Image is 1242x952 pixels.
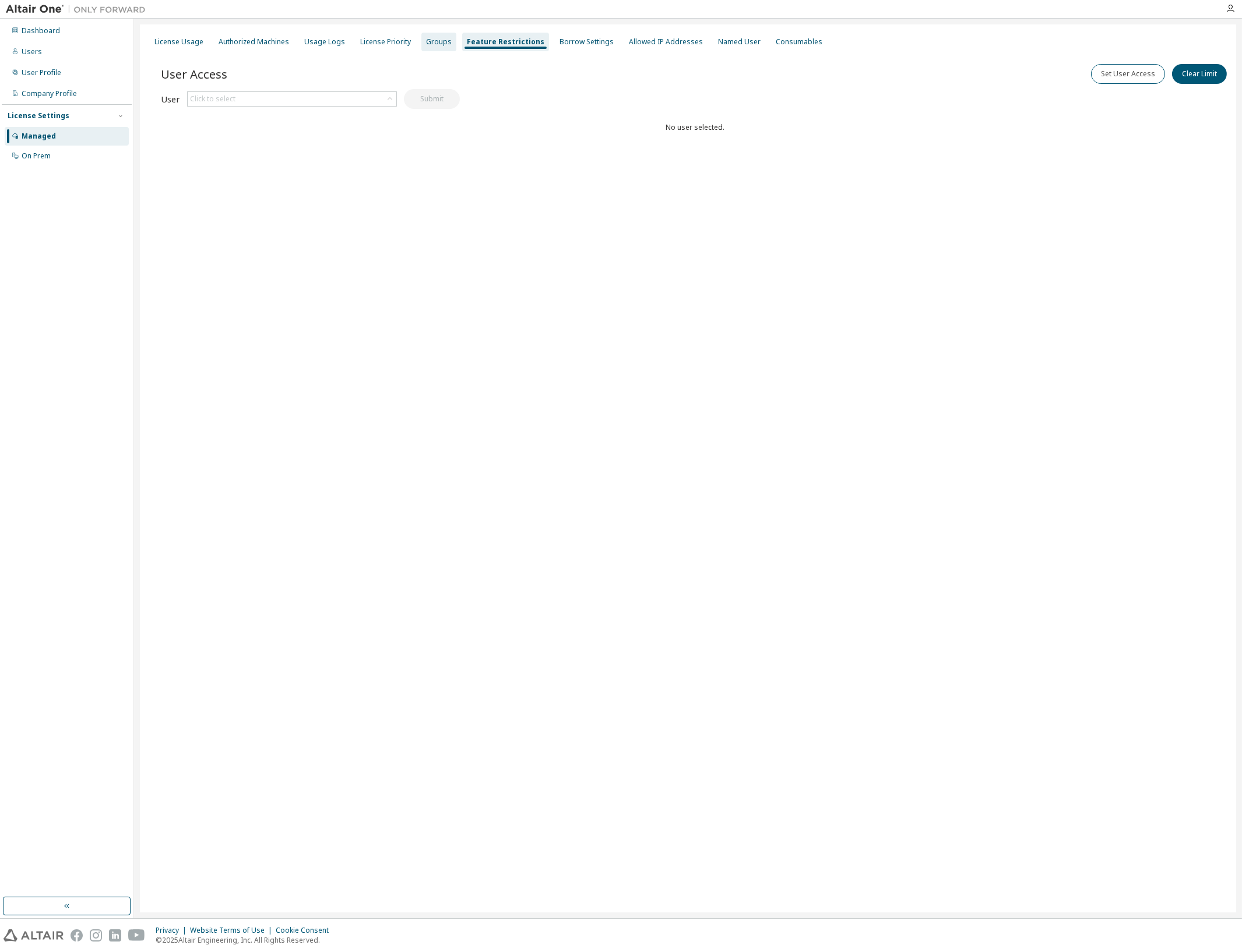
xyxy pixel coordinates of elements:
[560,37,614,47] div: Borrow Settings
[629,37,703,47] div: Allowed IP Addresses
[467,37,544,47] div: Feature Restrictions
[161,66,227,82] span: User Access
[188,92,396,106] div: Click to select
[71,929,83,942] img: facebook.svg
[304,37,345,47] div: Usage Logs
[718,37,761,47] div: Named User
[128,929,145,942] img: youtube.svg
[6,3,152,15] img: Altair One
[219,37,289,47] div: Authorized Machines
[22,151,51,161] div: On Prem
[109,929,121,942] img: linkedin.svg
[154,37,203,47] div: License Usage
[190,926,276,935] div: Website Terms of Use
[8,111,69,121] div: License Settings
[360,37,411,47] div: License Priority
[161,94,180,104] label: User
[1091,64,1165,84] button: Set User Access
[22,26,60,36] div: Dashboard
[1172,64,1227,84] button: Clear Limit
[22,132,56,141] div: Managed
[161,123,1229,132] div: No user selected.
[22,89,77,98] div: Company Profile
[776,37,822,47] div: Consumables
[156,926,190,935] div: Privacy
[190,94,235,104] div: Click to select
[22,68,61,77] div: User Profile
[22,47,42,56] div: Users
[426,37,452,47] div: Groups
[404,89,460,109] button: Submit
[276,926,336,935] div: Cookie Consent
[90,929,102,942] img: instagram.svg
[3,929,64,942] img: altair_logo.svg
[156,935,336,945] p: © 2025 Altair Engineering, Inc. All Rights Reserved.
